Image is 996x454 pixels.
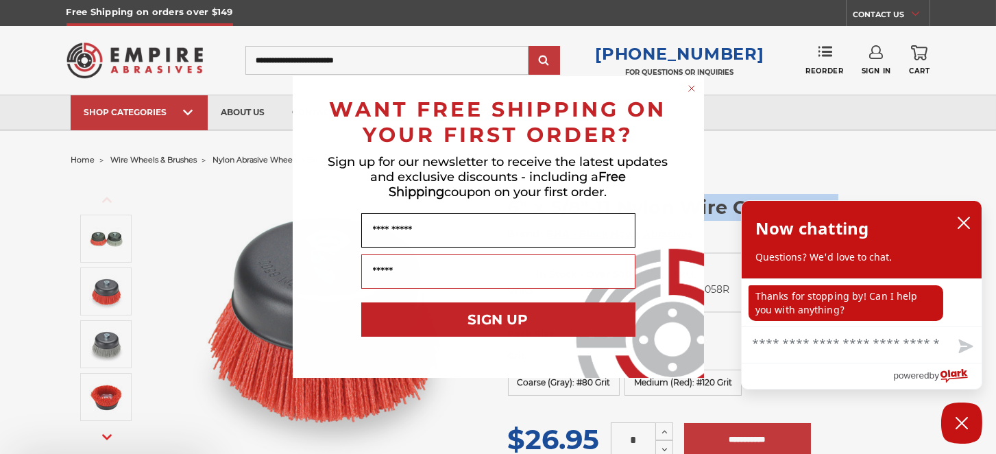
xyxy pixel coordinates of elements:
span: by [930,367,939,384]
span: Sign up for our newsletter to receive the latest updates and exclusive discounts - including a co... [328,154,668,200]
p: Thanks for stopping by! Can I help you with anything? [749,285,943,321]
button: close chatbox [953,213,975,233]
span: Free Shipping [389,169,627,200]
button: Close dialog [685,82,699,95]
div: chat [742,278,982,326]
p: Questions? We'd love to chat. [755,250,968,264]
button: SIGN UP [361,302,635,337]
a: Powered by Olark [893,363,982,389]
span: WANT FREE SHIPPING ON YOUR FIRST ORDER? [330,97,667,147]
h2: Now chatting [755,215,869,242]
button: Send message [947,331,982,363]
div: olark chatbox [741,200,982,390]
span: powered [893,367,929,384]
button: Close Chatbox [941,403,982,444]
